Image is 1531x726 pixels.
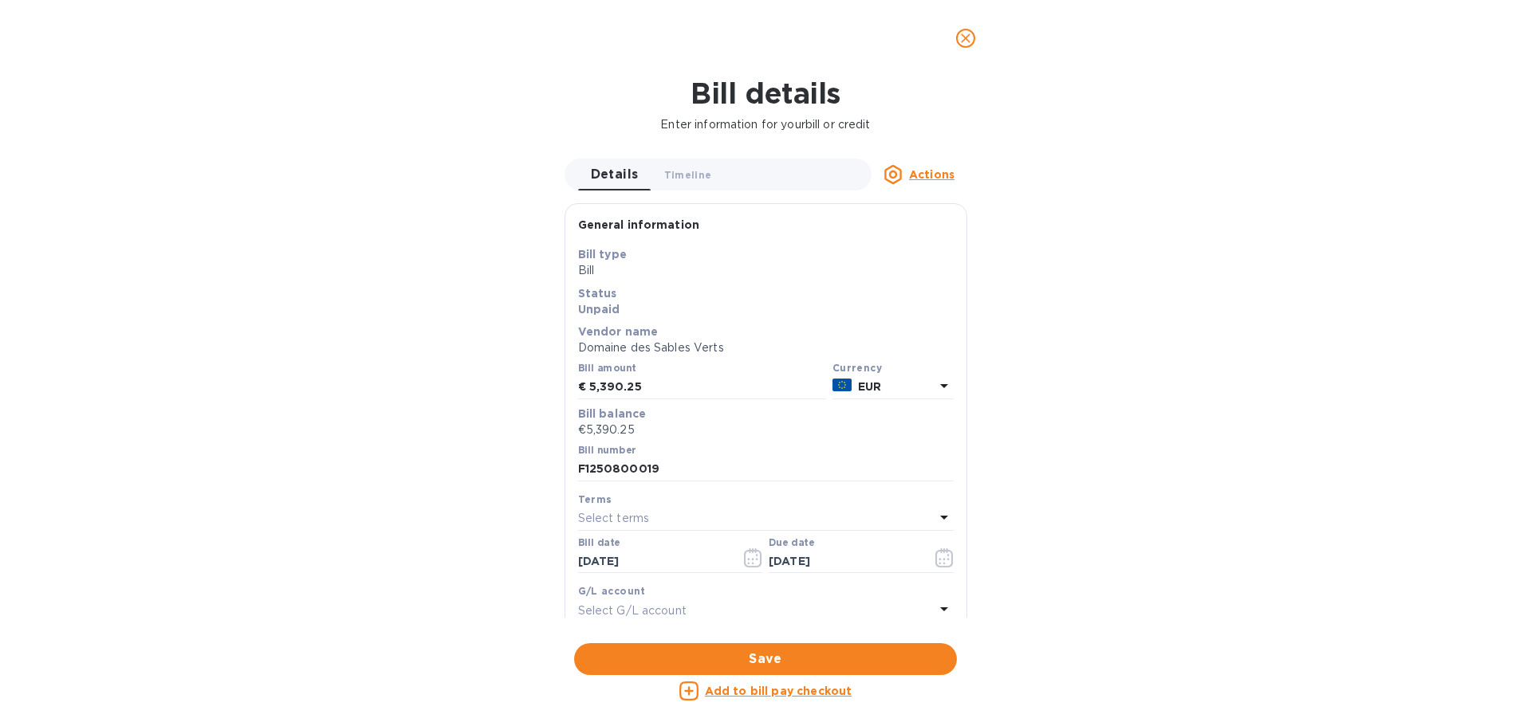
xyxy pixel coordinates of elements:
input: Select date [578,550,729,574]
b: Status [578,287,617,300]
u: Add to bill pay checkout [705,685,852,697]
span: Details [591,163,639,186]
p: Select G/L account [578,602,687,619]
button: Save [574,643,957,675]
label: Bill amount [578,364,636,374]
p: Domaine des Sables Verts [578,339,954,356]
label: Bill number [578,445,636,455]
u: Actions [909,168,954,181]
input: Enter bill number [578,457,954,481]
b: Vendor name [578,325,659,338]
label: Due date [769,538,814,547]
b: Bill balance [578,407,647,420]
label: Bill date [578,538,620,547]
h1: Bill details [13,77,1518,110]
b: Bill type [578,248,627,261]
b: Currency [832,362,882,374]
div: € [578,375,589,399]
input: Due date [769,550,919,574]
p: €5,390.25 [578,422,954,438]
input: € Enter bill amount [589,375,826,399]
p: Enter information for your bill or credit [13,116,1518,133]
b: General information [578,218,700,231]
p: Select terms [578,510,650,527]
span: Timeline [664,167,712,183]
p: Bill [578,262,954,279]
b: EUR [858,380,881,393]
p: Unpaid [578,301,954,317]
span: Save [587,649,944,669]
b: Terms [578,493,612,505]
b: G/L account [578,585,646,597]
button: close [947,19,985,57]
